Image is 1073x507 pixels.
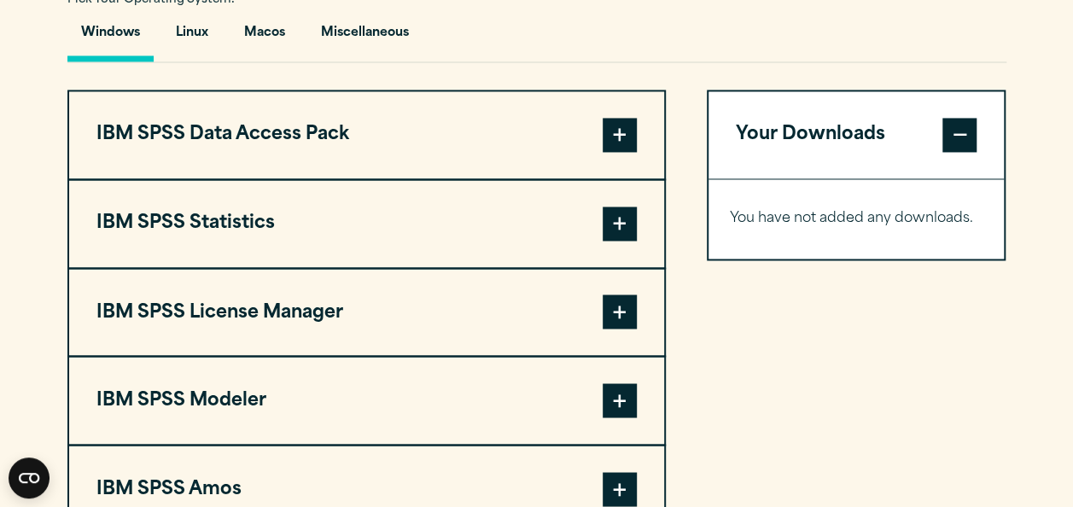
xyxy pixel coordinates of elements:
[69,180,664,267] button: IBM SPSS Statistics
[709,91,1005,178] button: Your Downloads
[69,91,664,178] button: IBM SPSS Data Access Pack
[709,178,1005,259] div: Your Downloads
[69,269,664,356] button: IBM SPSS License Manager
[9,457,50,498] button: Open CMP widget
[307,13,423,61] button: Miscellaneous
[230,13,299,61] button: Macos
[730,207,983,231] p: You have not added any downloads.
[67,13,154,61] button: Windows
[69,357,664,444] button: IBM SPSS Modeler
[162,13,222,61] button: Linux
